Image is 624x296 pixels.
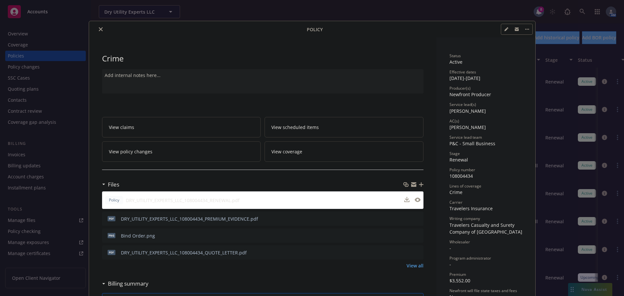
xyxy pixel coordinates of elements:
[415,232,421,239] button: preview file
[449,272,466,277] span: Premium
[449,151,460,156] span: Stage
[109,148,152,155] span: View policy changes
[105,72,421,79] div: Add internal notes here...
[449,173,473,179] span: 108004434
[126,197,240,204] span: DRY_UTILITY_EXPERTS_LLC_108004434_RENEWAL.pdf
[108,250,115,255] span: pdf
[449,205,493,212] span: Travelers Insurance
[449,69,522,82] div: [DATE] - [DATE]
[265,141,423,162] a: View coverage
[449,53,461,58] span: Status
[121,249,247,256] div: DRY_UTILITY_EXPERTS_LLC_108004434_QUOTE_LETTER.pdf
[449,102,476,107] span: Service lead(s)
[449,245,451,251] span: -
[449,189,522,196] div: Crime
[449,288,517,293] span: Newfront will file state taxes and fees
[449,140,495,147] span: P&C - Small Business
[108,279,149,288] h3: Billing summary
[449,216,480,221] span: Writing company
[449,239,470,245] span: Wholesaler
[271,148,302,155] span: View coverage
[108,216,115,221] span: pdf
[449,167,475,173] span: Policy number
[108,197,121,203] span: Policy
[102,117,261,137] a: View claims
[449,118,459,124] span: AC(s)
[449,255,491,261] span: Program administrator
[415,249,421,256] button: preview file
[449,261,451,267] span: -
[449,85,471,91] span: Producer(s)
[102,279,149,288] div: Billing summary
[449,135,482,140] span: Service lead team
[449,199,462,205] span: Carrier
[404,197,409,202] button: download file
[102,180,119,189] div: Files
[449,124,486,130] span: [PERSON_NAME]
[407,262,423,269] a: View all
[449,183,481,189] span: Lines of coverage
[415,198,421,202] button: preview file
[449,277,470,284] span: $3,552.00
[415,197,421,204] button: preview file
[449,69,476,75] span: Effective dates
[405,249,410,256] button: download file
[109,124,134,131] span: View claims
[404,197,409,204] button: download file
[307,26,323,33] span: Policy
[271,124,319,131] span: View scheduled items
[97,25,105,33] button: close
[405,232,410,239] button: download file
[449,59,462,65] span: Active
[449,222,522,235] span: Travelers Casualty and Surety Company of [GEOGRAPHIC_DATA]
[449,108,486,114] span: [PERSON_NAME]
[102,53,423,64] div: Crime
[449,157,468,163] span: Renewal
[265,117,423,137] a: View scheduled items
[102,141,261,162] a: View policy changes
[108,233,115,238] span: png
[121,232,155,239] div: Bind Order.png
[405,215,410,222] button: download file
[108,180,119,189] h3: Files
[121,215,258,222] div: DRY_UTILITY_EXPERTS_LLC_108004434_PREMIUM_EVIDENCE.pdf
[415,215,421,222] button: preview file
[449,91,491,97] span: Newfront Producer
